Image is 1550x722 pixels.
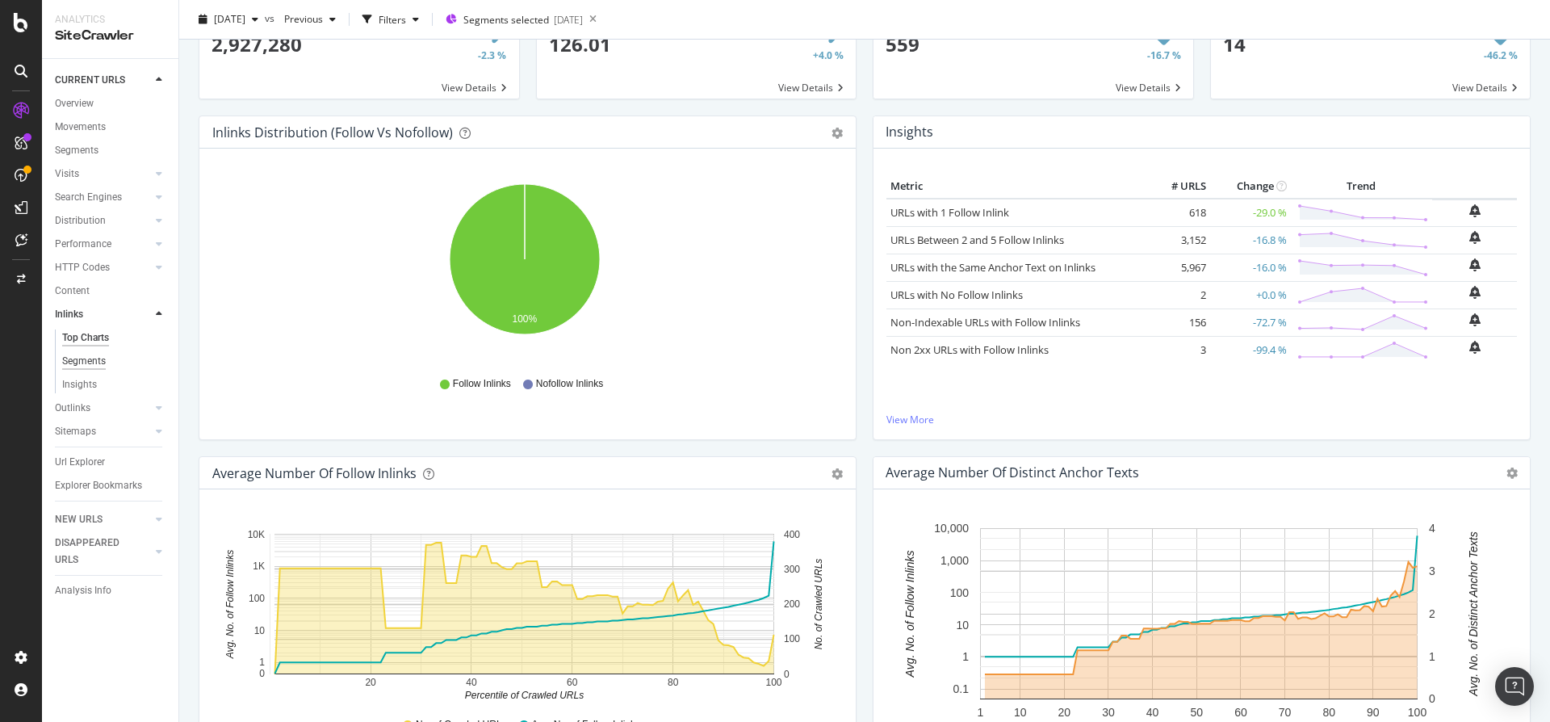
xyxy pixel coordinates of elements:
[212,515,837,703] svg: A chart.
[1506,468,1518,479] i: Options
[890,288,1023,302] a: URLs with No Follow Inlinks
[1408,706,1427,719] text: 100
[55,95,94,112] div: Overview
[1495,667,1534,706] div: Open Intercom Messenger
[62,353,106,370] div: Segments
[259,668,265,679] text: 0
[886,174,1146,199] th: Metric
[212,465,417,481] div: Average Number of Follow Inlinks
[1279,706,1292,719] text: 70
[1429,565,1435,577] text: 3
[55,582,111,599] div: Analysis Info
[253,561,265,573] text: 1K
[934,523,969,535] text: 10,000
[55,477,142,494] div: Explorer Bookmarks
[55,259,110,276] div: HTTP Codes
[55,189,122,206] div: Search Engines
[55,72,125,89] div: CURRENT URLS
[62,330,109,346] div: Top Charts
[890,342,1049,357] a: Non 2xx URLs with Follow Inlinks
[55,283,167,300] a: Content
[784,529,800,540] text: 400
[55,13,165,27] div: Analytics
[1234,706,1247,719] text: 60
[832,468,843,480] div: gear
[886,413,1517,426] a: View More
[55,454,105,471] div: Url Explorer
[1146,336,1210,363] td: 3
[365,677,376,688] text: 20
[1146,309,1210,336] td: 156
[55,477,167,494] a: Explorer Bookmarks
[55,72,151,89] a: CURRENT URLS
[1429,650,1435,663] text: 1
[1210,336,1291,363] td: -99.4 %
[1210,226,1291,254] td: -16.8 %
[55,454,167,471] a: Url Explorer
[55,142,98,159] div: Segments
[249,593,265,604] text: 100
[278,6,342,32] button: Previous
[55,400,90,417] div: Outlinks
[55,535,136,569] div: DISAPPEARED URLS
[55,119,167,136] a: Movements
[567,677,578,688] text: 60
[379,12,406,26] div: Filters
[192,6,265,32] button: [DATE]
[55,189,151,206] a: Search Engines
[55,142,167,159] a: Segments
[940,554,969,567] text: 1,000
[55,27,165,45] div: SiteCrawler
[1146,281,1210,309] td: 2
[212,174,837,362] svg: A chart.
[55,212,151,229] a: Distribution
[465,690,584,701] text: Percentile of Crawled URLs
[55,259,151,276] a: HTTP Codes
[248,529,265,540] text: 10K
[1467,532,1480,697] text: Avg. No. of Distinct Anchor Texts
[1102,706,1115,719] text: 30
[1469,341,1481,354] div: bell-plus
[1469,204,1481,217] div: bell-plus
[1469,286,1481,299] div: bell-plus
[1190,706,1203,719] text: 50
[259,657,265,669] text: 1
[55,423,96,440] div: Sitemaps
[1210,309,1291,336] td: -72.7 %
[1469,231,1481,244] div: bell-plus
[55,582,167,599] a: Analysis Info
[439,6,583,32] button: Segments selected[DATE]
[466,677,477,688] text: 40
[55,511,103,528] div: NEW URLS
[890,315,1080,330] a: Non-Indexable URLs with Follow Inlinks
[950,586,970,599] text: 100
[55,535,151,569] a: DISAPPEARED URLS
[1210,281,1291,309] td: +0.0 %
[1210,199,1291,227] td: -29.0 %
[55,236,111,253] div: Performance
[55,166,151,183] a: Visits
[1058,706,1071,719] text: 20
[513,313,538,325] text: 100%
[886,121,933,143] h4: Insights
[765,677,781,688] text: 100
[956,619,969,632] text: 10
[265,10,278,24] span: vs
[1429,607,1435,620] text: 2
[278,12,323,26] span: Previous
[55,119,106,136] div: Movements
[784,564,800,575] text: 300
[978,706,984,719] text: 1
[55,423,151,440] a: Sitemaps
[55,236,151,253] a: Performance
[1429,693,1435,706] text: 0
[668,677,679,688] text: 80
[55,166,79,183] div: Visits
[62,330,167,346] a: Top Charts
[1146,226,1210,254] td: 3,152
[890,260,1095,275] a: URLs with the Same Anchor Text on Inlinks
[224,550,236,660] text: Avg. No. of Follow Inlinks
[953,682,970,695] text: 0.1
[886,462,1139,484] h4: Average Number of Distinct Anchor Texts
